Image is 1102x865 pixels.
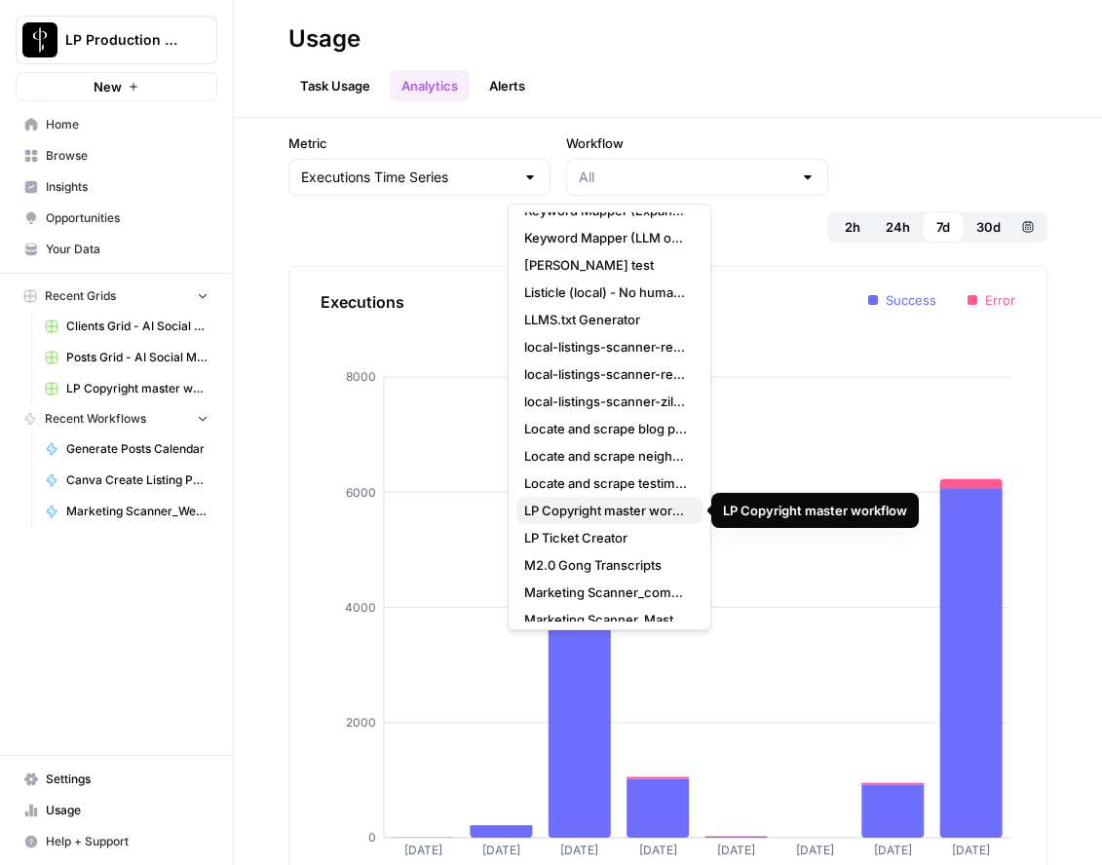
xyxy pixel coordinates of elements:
tspan: 6000 [346,485,376,500]
tspan: 2000 [346,715,376,730]
tspan: [DATE] [874,843,912,857]
span: local-listings-scanner-zillow [524,392,687,411]
button: Workspace: LP Production Workloads [16,16,217,64]
span: Listicle (local) - No human review of topics/sources [524,282,687,302]
tspan: [DATE] [717,843,755,857]
input: Executions Time Series [301,168,514,187]
a: Home [16,109,217,140]
span: Recent Workflows [45,410,146,428]
img: LP Production Workloads Logo [22,22,57,57]
button: Recent Workflows [16,404,217,433]
span: LP Copyright master workflow [524,501,687,520]
span: Home [46,116,209,133]
tspan: 0 [368,830,376,845]
button: 30d [965,211,1012,243]
span: Locate and scrape blog posts [524,419,687,438]
span: Keyword Mapper (LLM only) [524,228,687,247]
span: Marketing Scanner_Master_NEW [524,610,687,629]
label: Metric [288,133,551,153]
span: Usage [46,802,209,819]
tspan: [DATE] [796,843,834,857]
span: Settings [46,771,209,788]
span: 24h [886,217,910,237]
label: Workflow [566,133,828,153]
span: Help + Support [46,833,209,850]
span: local-listings-scanner-realtor [524,337,687,357]
span: New [94,77,122,96]
span: Browse [46,147,209,165]
span: [PERSON_NAME] test [524,255,687,275]
a: Marketing Scanner_Website analysis [36,496,217,527]
tspan: [DATE] [560,843,598,857]
a: LP Copyright master workflow Grid [36,373,217,404]
span: Clients Grid - AI Social Media [66,318,209,335]
button: 2h [831,211,874,243]
a: Browse [16,140,217,171]
div: Usage [288,23,361,55]
span: LP Production Workloads [65,30,183,50]
tspan: [DATE] [952,843,990,857]
span: Your Data [46,241,209,258]
span: Marketing Scanner_Website analysis [66,503,209,520]
a: Generate Posts Calendar [36,433,217,465]
button: Help + Support [16,826,217,857]
a: Your Data [16,234,217,265]
a: Posts Grid - AI Social Media [36,342,217,373]
a: Opportunities [16,203,217,234]
span: Generate Posts Calendar [66,440,209,458]
button: Recent Grids [16,282,217,311]
input: All [579,168,792,187]
span: 2h [845,217,860,237]
tspan: 4000 [345,600,376,615]
tspan: [DATE] [404,843,442,857]
a: Canva Create Listing Posts (human review to pick properties) [36,465,217,496]
span: LLMS.txt Generator [524,310,687,329]
a: Insights [16,171,217,203]
span: Locate and scrape testimonials [524,473,687,493]
span: Marketing Scanner_competitor-research-scanner-light [524,583,687,602]
a: Usage [16,795,217,826]
span: Opportunities [46,209,209,227]
span: 30d [976,217,1001,237]
span: Insights [46,178,209,196]
tspan: [DATE] [482,843,520,857]
li: Error [968,290,1015,310]
span: LP Copyright master workflow Grid [66,380,209,397]
tspan: [DATE] [639,843,677,857]
tspan: 8000 [346,369,376,384]
span: Posts Grid - AI Social Media [66,349,209,366]
button: 24h [874,211,922,243]
span: Canva Create Listing Posts (human review to pick properties) [66,471,209,489]
a: Alerts [477,70,537,101]
span: Locate and scrape neighborhoods [524,446,687,466]
a: Clients Grid - AI Social Media [36,311,217,342]
button: New [16,72,217,101]
span: LP Ticket Creator [524,528,687,547]
span: M2.0 Gong Transcripts [524,555,687,575]
li: Success [868,290,936,310]
a: Settings [16,764,217,795]
a: Task Usage [288,70,382,101]
span: local-listings-scanner-redfin [524,364,687,384]
span: 7d [936,217,950,237]
a: Analytics [390,70,470,101]
span: Recent Grids [45,287,116,305]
